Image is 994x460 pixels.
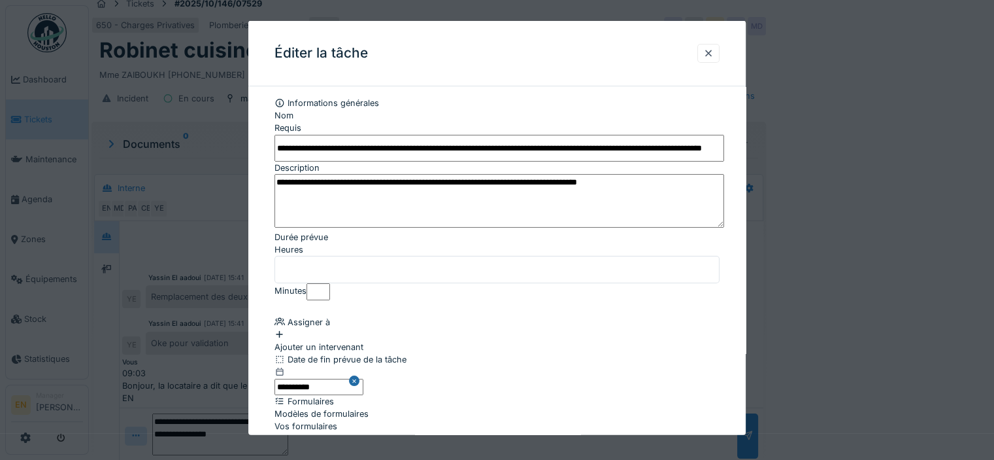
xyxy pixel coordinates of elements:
[274,353,720,366] div: Date de fin prévue de la tâche
[274,122,720,134] div: Requis
[274,97,720,109] div: Informations générales
[274,109,293,122] label: Nom
[274,315,720,328] div: Assigner à
[274,285,306,297] label: Minutes
[274,45,368,62] h3: Éditer la tâche
[274,231,328,243] label: Durée prévue
[274,395,720,407] div: Formulaires
[349,366,363,395] button: Close
[274,328,720,353] div: Ajouter un intervenant
[274,162,320,174] label: Description
[274,408,369,420] label: Modèles de formulaires
[274,420,720,433] div: Vos formulaires
[274,243,303,256] label: Heures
